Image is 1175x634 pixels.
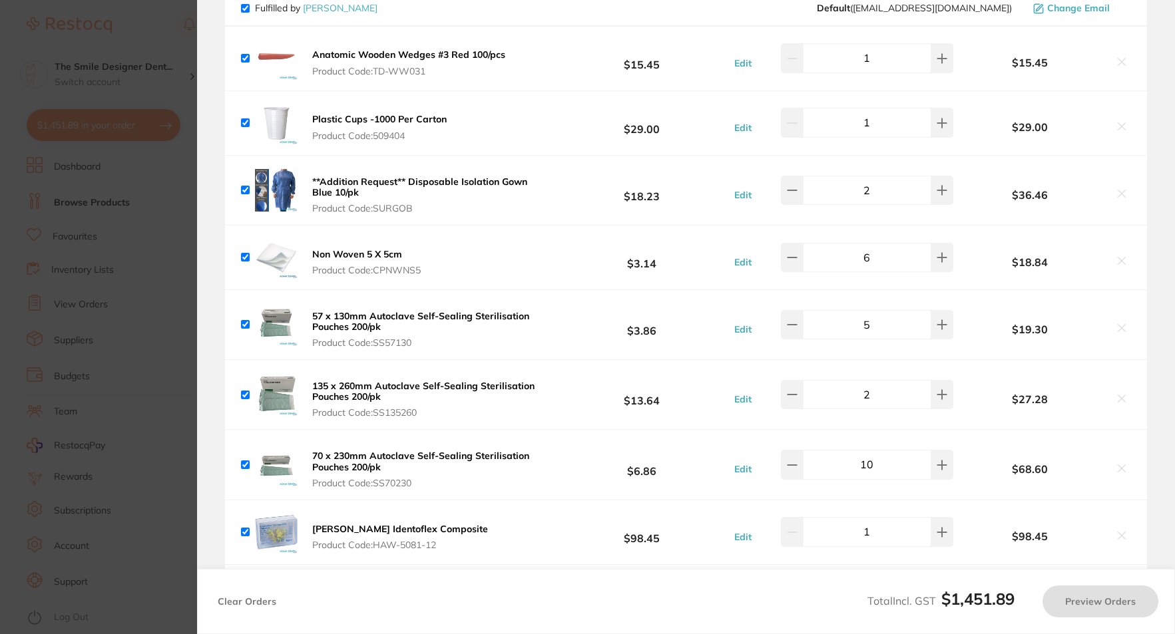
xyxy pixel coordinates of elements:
span: Product Code: SS135260 [312,407,549,418]
button: 70 x 230mm Autoclave Self-Sealing Sterilisation Pouches 200/pk Product Code:SS70230 [308,450,553,488]
img: bzNmYnE1cQ [255,102,298,144]
span: Product Code: TD-WW031 [312,66,505,77]
b: **Addition Request** Disposable Isolation Gown Blue 10/pk [312,176,527,198]
b: $98.45 [953,530,1107,542]
p: Fulfilled by [255,3,377,13]
b: $29.00 [553,110,730,135]
button: Plastic Cups -1000 Per Carton Product Code:509404 [308,113,451,141]
b: $27.28 [953,393,1107,405]
button: Anatomic Wooden Wedges #3 Red 100/pcs Product Code:TD-WW031 [308,49,509,77]
button: Edit [730,323,756,335]
button: Edit [730,122,756,134]
b: $18.23 [553,178,730,202]
b: $19.30 [953,323,1107,335]
span: Change Email [1047,3,1110,13]
button: Clear Orders [214,585,280,617]
b: Default [817,2,850,14]
button: **Addition Request** Disposable Isolation Gown Blue 10/pk Product Code:SURGOB [308,176,553,214]
b: $3.14 [553,245,730,269]
b: $68.60 [953,463,1107,475]
img: a2JrYTJrMQ [255,169,298,212]
img: ODBoc2N2Yg [255,511,298,554]
b: $36.46 [953,189,1107,201]
b: Plastic Cups -1000 Per Carton [312,113,447,125]
b: $18.84 [953,256,1107,268]
b: Non Woven 5 X 5cm [312,248,402,260]
button: 57 x 130mm Autoclave Self-Sealing Sterilisation Pouches 200/pk Product Code:SS57130 [308,310,553,349]
span: save@adamdental.com.au [817,3,1012,13]
span: Total Incl. GST [867,594,1015,607]
img: bHl2cGt3YQ [255,373,298,416]
a: [PERSON_NAME] [303,2,377,14]
b: 57 x 130mm Autoclave Self-Sealing Sterilisation Pouches 200/pk [312,310,529,333]
button: Edit [730,256,756,268]
button: Edit [730,463,756,475]
button: Edit [730,531,756,543]
b: $29.00 [953,121,1107,133]
button: Edit [730,189,756,201]
span: Product Code: CPNWNS5 [312,265,421,275]
span: Product Code: SURGOB [312,203,549,214]
b: [PERSON_NAME] Identoflex Composite [312,523,488,535]
button: Non Woven 5 X 5cm Product Code:CPNWNS5 [308,248,425,276]
b: 70 x 230mm Autoclave Self-Sealing Sterilisation Pouches 200/pk [312,450,529,472]
span: Product Code: HAW-5081-12 [312,540,488,550]
img: OHo3NHZocQ [255,37,298,80]
b: 135 x 260mm Autoclave Self-Sealing Sterilisation Pouches 200/pk [312,380,535,402]
b: $98.45 [553,520,730,544]
span: Product Code: SS57130 [312,337,549,348]
b: $6.86 [553,452,730,477]
b: $1,451.89 [941,589,1015,609]
b: $15.45 [953,57,1107,69]
button: 135 x 260mm Autoclave Self-Sealing Sterilisation Pouches 200/pk Product Code:SS135260 [308,380,553,418]
b: $13.64 [553,383,730,407]
img: a2wxY3U5bQ [255,236,298,279]
button: Edit [730,57,756,69]
img: cHRxZGF6bw [255,303,298,346]
button: Change Email [1029,2,1131,14]
b: $15.45 [553,46,730,71]
b: Anatomic Wooden Wedges #3 Red 100/pcs [312,49,505,61]
span: Product Code: SS70230 [312,478,549,488]
b: $3.86 [553,313,730,337]
span: Product Code: 509404 [312,130,447,141]
button: Preview Orders [1043,585,1158,617]
button: [PERSON_NAME] Identoflex Composite Product Code:HAW-5081-12 [308,523,492,551]
button: Edit [730,393,756,405]
img: ZWR2aDZtYQ [255,444,298,486]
